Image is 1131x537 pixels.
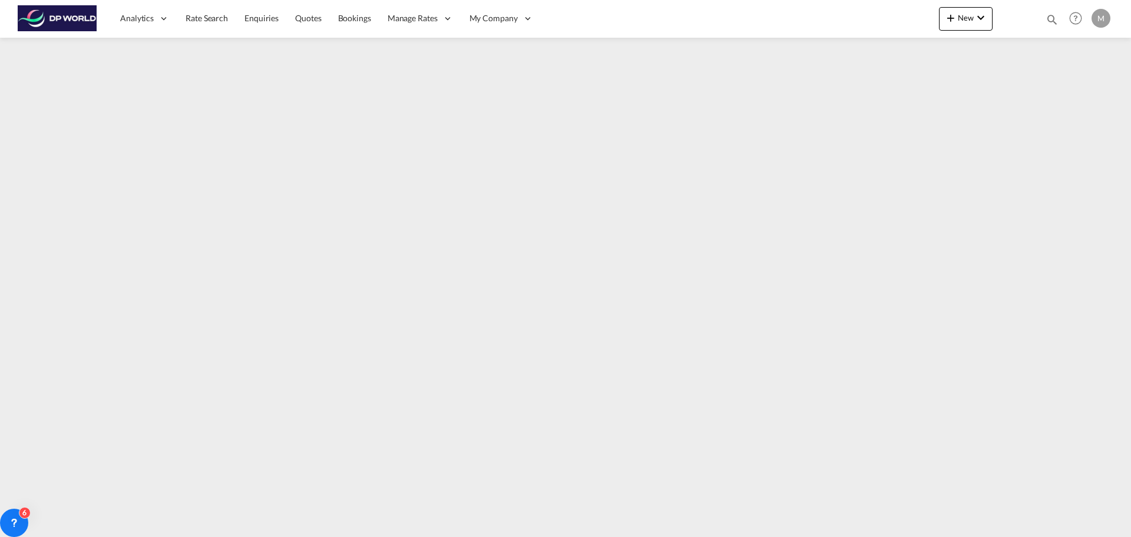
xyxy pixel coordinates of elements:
span: Enquiries [244,13,279,23]
span: Help [1066,8,1086,28]
span: New [944,13,988,22]
md-icon: icon-magnify [1046,13,1059,26]
span: Bookings [338,13,371,23]
span: Analytics [120,12,154,24]
div: Help [1066,8,1092,29]
button: icon-plus 400-fgNewicon-chevron-down [939,7,993,31]
div: icon-magnify [1046,13,1059,31]
md-icon: icon-chevron-down [974,11,988,25]
md-icon: icon-plus 400-fg [944,11,958,25]
div: M [1092,9,1110,28]
img: c08ca190194411f088ed0f3ba295208c.png [18,5,97,32]
span: Manage Rates [388,12,438,24]
span: Quotes [295,13,321,23]
span: Rate Search [186,13,228,23]
span: My Company [469,12,518,24]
